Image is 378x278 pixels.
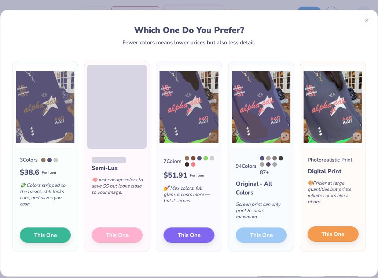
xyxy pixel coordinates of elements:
[159,65,219,149] img: 7 color option
[191,162,195,167] div: 177 C
[92,164,143,173] div: Semi-Lux
[272,162,277,167] div: Cool Gray 6 C
[92,177,98,183] span: 🧠
[308,156,352,164] div: Photorealistic Print
[15,65,75,149] img: 3 color option
[236,162,257,170] div: 94 Colors
[191,156,195,160] div: 7568 C
[279,156,283,160] div: Black 7 C
[164,157,181,165] div: 7 Colors
[164,227,214,243] button: This One
[236,179,287,197] div: Original - All Colors
[272,156,277,160] div: 409 C
[20,178,71,215] div: Colors stripped to the basics, still looks cute, and saves you cash.
[164,185,169,192] span: 💅
[20,182,26,189] span: 💸
[322,230,344,238] span: This One
[54,158,58,162] div: Cool Gray 2 C
[266,162,271,167] div: 7666 C
[308,176,359,212] div: Pricier at large quantities but prints infinite colors like a photo
[308,167,359,176] div: Digital Print
[303,65,363,149] img: Photorealistic preview
[47,158,52,162] div: 5275 C
[21,25,358,35] div: Which One Do You Prefer?
[197,156,202,160] div: 5275 C
[122,40,256,45] div: Fewer colors means lower prices but also less detail.
[41,158,45,162] div: 7504 C
[260,162,264,167] div: 414 C
[92,173,143,203] div: Just enough colors to save $$ but looks close to your image.
[266,156,271,160] div: 401 C
[20,167,39,178] span: $ 38.6
[164,181,214,211] div: Max colors, full glam. It costs more — but it serves.
[178,231,201,240] span: This One
[164,170,187,181] span: $ 51.91
[203,156,208,160] div: 7487 C
[190,173,204,178] span: Per Item
[185,162,189,167] div: 412 C
[20,227,71,243] button: This One
[308,226,359,242] button: This One
[260,156,264,160] div: 5275 C
[231,65,291,149] img: 94 color option
[185,156,189,160] div: 7504 C
[260,156,287,176] div: 87 +
[308,180,313,186] span: 🎨
[210,156,214,160] div: Cool Gray 2 C
[20,156,38,164] div: 3 Colors
[236,197,287,227] div: Screen print can only print 8 colors maximum.
[34,231,57,240] span: This One
[42,170,56,175] span: Per Item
